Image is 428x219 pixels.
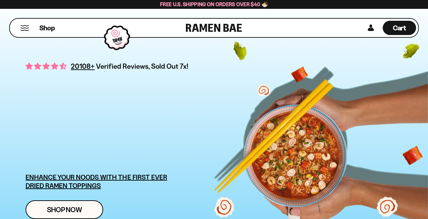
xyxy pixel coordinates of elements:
[39,21,55,35] a: Shop
[160,1,268,7] span: Free U.S. Shipping on Orders over $40 🍜
[39,23,55,33] span: Shop
[47,206,82,213] span: Shop Now
[383,19,416,37] a: Cart
[393,24,406,32] span: Cart
[96,62,188,70] span: Verified Reviews, Sold Out 7x!
[71,61,95,71] span: 20108+
[20,25,29,31] button: Mobile Menu Trigger
[26,200,103,219] a: Shop Now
